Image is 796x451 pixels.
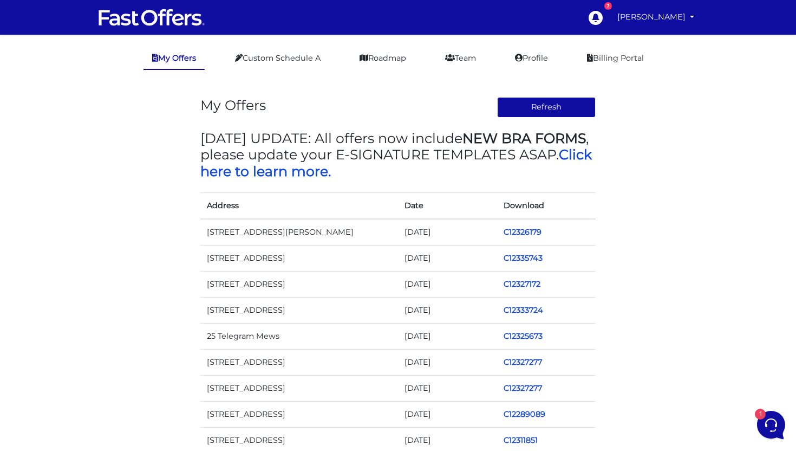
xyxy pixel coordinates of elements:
[93,363,124,373] p: Messages
[504,409,545,419] a: C12289089
[200,219,398,246] td: [STREET_ADDRESS][PERSON_NAME]
[398,192,497,219] th: Date
[398,271,497,297] td: [DATE]
[32,363,51,373] p: Home
[398,323,497,349] td: [DATE]
[200,192,398,219] th: Address
[17,152,199,174] button: Start a Conversation
[141,348,208,373] button: Help
[497,97,596,118] button: Refresh
[504,279,540,289] a: C12327172
[351,48,415,69] a: Roadmap
[45,120,172,131] span: Fast Offers Support
[200,245,398,271] td: [STREET_ADDRESS]
[436,48,485,69] a: Team
[578,48,653,69] a: Billing Portal
[504,227,541,237] a: C12326179
[143,48,205,70] a: My Offers
[755,409,787,441] iframe: Customerly Messenger Launcher
[24,219,177,230] input: Search for an Article...
[200,350,398,376] td: [STREET_ADDRESS]
[168,363,182,373] p: Help
[45,78,172,89] span: Fast Offers
[398,350,497,376] td: [DATE]
[178,120,199,130] p: [DATE]
[25,83,38,96] img: dark
[504,383,542,393] a: C12327277
[200,130,596,179] h3: [DATE] UPDATE: All offers now include , please update your E-SIGNATURE TEMPLATES ASAP.
[200,97,266,113] h3: My Offers
[78,159,152,167] span: Start a Conversation
[45,91,172,102] p: You: Thanks! :)
[504,435,538,445] a: C12311851
[398,402,497,428] td: [DATE]
[200,323,398,349] td: 25 Telegram Mews
[200,146,592,179] a: Click here to learn more.
[504,253,543,263] a: C12335743
[200,376,398,402] td: [STREET_ADDRESS]
[135,196,199,204] a: Open Help Center
[398,219,497,246] td: [DATE]
[497,192,596,219] th: Download
[13,74,204,106] a: Fast OffersYou:Thanks! :)[DATE]
[226,48,329,69] a: Custom Schedule A
[9,9,182,43] h2: Hello [PERSON_NAME] 👋
[613,7,699,28] a: [PERSON_NAME]
[506,48,557,69] a: Profile
[504,357,542,367] a: C12327277
[17,61,88,69] span: Your Conversations
[398,376,497,402] td: [DATE]
[178,78,199,88] p: [DATE]
[17,121,39,143] img: dark
[175,61,199,69] a: See all
[504,331,543,341] a: C12325673
[504,305,543,315] a: C12333724
[13,115,204,148] a: Fast Offers SupportHi [PERSON_NAME], sorry about the delay, I've gone ahead and refunded you your...
[75,348,142,373] button: 1Messages
[583,5,608,30] a: 7
[200,402,398,428] td: [STREET_ADDRESS]
[398,297,497,323] td: [DATE]
[17,196,74,204] span: Find an Answer
[9,348,75,373] button: Home
[398,245,497,271] td: [DATE]
[108,347,116,355] span: 1
[604,2,612,10] div: 7
[200,297,398,323] td: [STREET_ADDRESS]
[462,130,586,146] strong: NEW BRA FORMS
[200,271,398,297] td: [STREET_ADDRESS]
[45,133,172,144] p: Hi [PERSON_NAME], sorry about the delay, I've gone ahead and refunded you your last payment, and ...
[18,83,31,96] img: dark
